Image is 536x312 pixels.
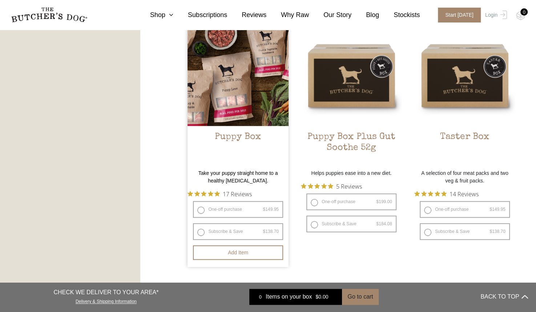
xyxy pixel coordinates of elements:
[489,229,505,234] bdi: 138.70
[342,289,378,305] button: Go to cart
[489,207,505,212] bdi: 149.95
[266,10,309,20] a: Why Raw
[489,229,492,234] span: $
[193,223,283,240] label: Subscribe & Save
[136,10,173,20] a: Shop
[414,132,515,166] h2: Taster Box
[420,223,510,240] label: Subscribe & Save
[263,207,265,212] span: $
[376,199,379,204] span: $
[306,193,396,210] label: One-off purchase
[255,293,266,301] div: 0
[301,132,402,166] h2: Puppy Box Plus Gut Soothe 52g
[263,229,278,234] bdi: 138.70
[414,188,479,199] button: Rated 4.9 out of 5 stars from 14 reviews. Jump to reviews.
[315,294,328,300] bdi: 0.00
[414,169,515,185] p: A selection of four meat packs and two veg & fruit packs.
[438,8,481,22] span: Start [DATE]
[266,293,312,301] span: Items on your box
[227,10,266,20] a: Reviews
[301,181,362,192] button: Rated 4.8 out of 5 stars from 5 reviews. Jump to reviews.
[450,188,479,199] span: 14 Reviews
[173,10,227,20] a: Subscriptions
[301,25,402,166] a: Puppy Box Plus Gut Soothe 52gPuppy Box Plus Gut Soothe 52g
[351,10,379,20] a: Blog
[483,8,507,22] a: Login
[376,221,392,226] bdi: 184.08
[76,297,137,304] a: Delivery & Shipping Information
[376,199,392,204] bdi: 199.00
[414,25,515,166] a: Taster BoxTaster Box
[301,169,402,177] p: Helps puppies ease into a new diet.
[306,215,396,232] label: Subscribe & Save
[223,188,252,199] span: 17 Reviews
[309,10,351,20] a: Our Story
[520,8,528,16] div: 0
[263,229,265,234] span: $
[480,288,528,306] button: BACK TO TOP
[188,188,252,199] button: Rated 5 out of 5 stars from 17 reviews. Jump to reviews.
[193,201,283,218] label: One-off purchase
[414,25,515,126] img: Taster Box
[188,25,289,166] a: Puppy Box
[193,245,283,260] button: Add item
[188,169,289,185] p: Take your puppy straight home to a healthy [MEDICAL_DATA].
[188,132,289,166] h2: Puppy Box
[315,294,318,300] span: $
[420,201,510,218] label: One-off purchase
[249,289,342,305] a: 0 Items on your box $0.00
[53,288,158,297] p: CHECK WE DELIVER TO YOUR AREA*
[301,25,402,126] img: Puppy Box Plus Gut Soothe 52g
[336,181,362,192] span: 5 Reviews
[376,221,379,226] span: $
[431,8,483,22] a: Start [DATE]
[516,11,525,20] img: TBD_Cart-Empty.png
[489,207,492,212] span: $
[379,10,420,20] a: Stockists
[263,207,278,212] bdi: 149.95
